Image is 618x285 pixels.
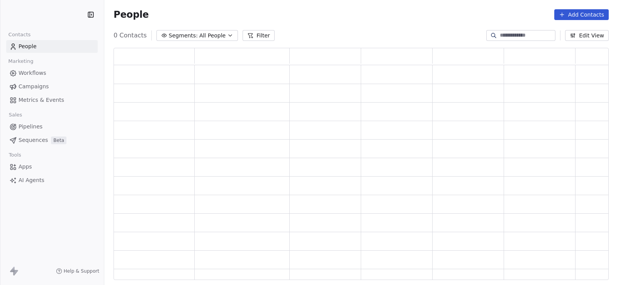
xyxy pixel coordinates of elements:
[6,80,98,93] a: Campaigns
[19,176,44,184] span: AI Agents
[6,120,98,133] a: Pipelines
[19,96,64,104] span: Metrics & Events
[19,83,49,91] span: Campaigns
[6,67,98,79] a: Workflows
[5,56,37,67] span: Marketing
[5,29,34,40] span: Contacts
[114,31,147,40] span: 0 Contacts
[19,123,42,131] span: Pipelines
[554,9,609,20] button: Add Contacts
[565,30,609,41] button: Edit View
[6,134,98,147] a: SequencesBeta
[6,160,98,173] a: Apps
[5,109,25,121] span: Sales
[114,9,149,20] span: People
[6,174,98,187] a: AI Agents
[19,163,32,171] span: Apps
[169,32,198,40] span: Segments:
[6,94,98,106] a: Metrics & Events
[5,149,24,161] span: Tools
[51,137,66,144] span: Beta
[19,69,46,77] span: Workflows
[243,30,275,41] button: Filter
[19,136,48,144] span: Sequences
[64,268,99,274] span: Help & Support
[6,40,98,53] a: People
[19,42,37,51] span: People
[199,32,226,40] span: All People
[56,268,99,274] a: Help & Support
